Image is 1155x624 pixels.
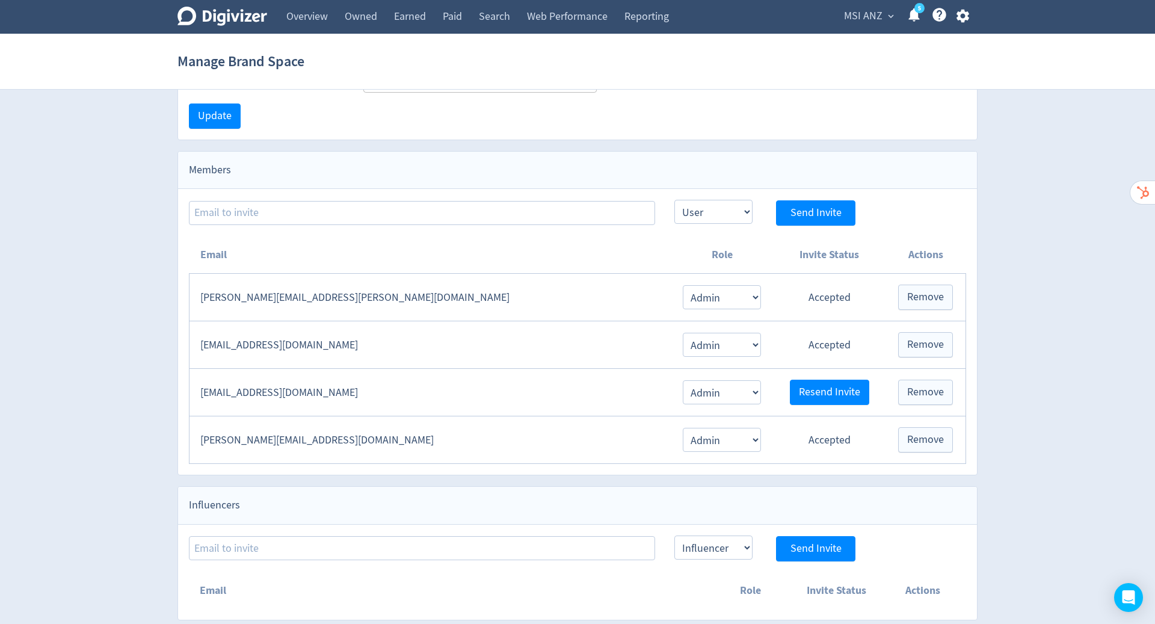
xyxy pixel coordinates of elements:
[773,274,885,321] td: Accepted
[776,200,855,226] button: Send Invite
[885,236,966,274] th: Actions
[198,111,232,122] span: Update
[907,339,944,350] span: Remove
[790,380,869,405] button: Resend Invite
[907,434,944,445] span: Remove
[840,7,897,26] button: MSI ANZ
[178,487,977,524] div: Influencers
[907,292,944,303] span: Remove
[885,11,896,22] span: expand_more
[918,4,921,13] text: 5
[189,201,655,225] input: Email to invite
[773,416,885,464] td: Accepted
[707,572,793,609] th: Role
[189,369,671,416] td: [EMAIL_ADDRESS][DOMAIN_NAME]
[776,536,855,561] button: Send Invite
[898,380,953,405] button: Remove
[189,236,671,274] th: Email
[189,274,671,321] td: [PERSON_NAME][EMAIL_ADDRESS][PERSON_NAME][DOMAIN_NAME]
[898,332,953,357] button: Remove
[898,427,953,453] button: Remove
[189,536,655,560] input: Email to invite
[844,7,882,26] span: MSI ANZ
[189,572,707,609] th: Email
[671,236,773,274] th: Role
[189,416,671,464] td: [PERSON_NAME][EMAIL_ADDRESS][DOMAIN_NAME]
[907,387,944,398] span: Remove
[914,3,925,13] a: 5
[879,572,966,609] th: Actions
[1114,583,1143,612] div: Open Intercom Messenger
[793,572,880,609] th: Invite Status
[898,285,953,310] button: Remove
[773,236,885,274] th: Invite Status
[189,321,671,369] td: [EMAIL_ADDRESS][DOMAIN_NAME]
[177,42,304,81] h1: Manage Brand Space
[178,152,977,189] div: Members
[790,543,842,554] span: Send Invite
[790,208,842,218] span: Send Invite
[773,321,885,369] td: Accepted
[799,387,860,398] span: Resend Invite
[189,103,241,129] button: Update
